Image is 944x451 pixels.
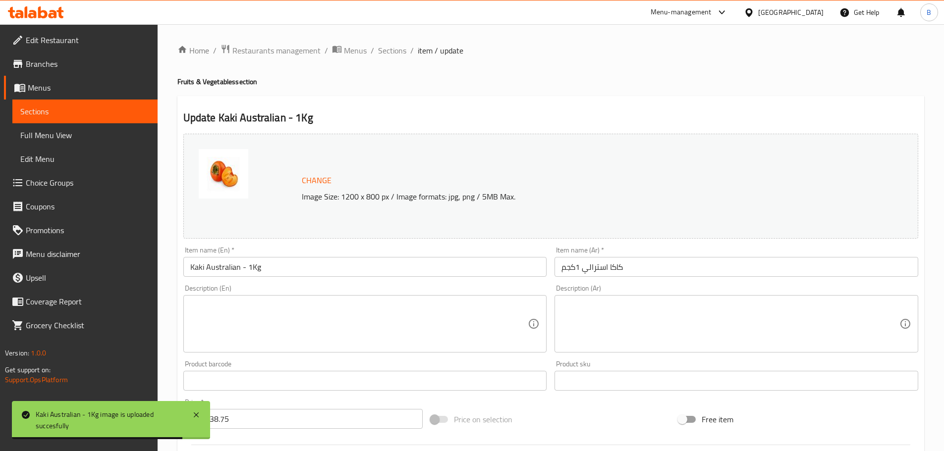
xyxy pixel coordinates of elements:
a: Menus [332,44,367,57]
span: Promotions [26,224,150,236]
li: / [325,45,328,56]
div: [GEOGRAPHIC_DATA] [758,7,824,18]
span: Coverage Report [26,296,150,307]
a: Home [177,45,209,56]
span: item / update [418,45,463,56]
a: Coverage Report [4,290,158,313]
input: Please enter price [210,409,423,429]
p: Image Size: 1200 x 800 px / Image formats: jpg, png / 5MB Max. [298,191,826,202]
span: Change [302,173,332,188]
h2: Update Kaki Australian - 1Kg [183,110,918,125]
div: Menu-management [651,6,712,18]
span: Full Menu View [20,129,150,141]
li: / [213,45,217,56]
span: Sections [20,105,150,117]
span: Choice Groups [26,177,150,189]
a: Sections [12,100,158,123]
span: Menu disclaimer [26,248,150,260]
a: Menu disclaimer [4,242,158,266]
a: Edit Menu [12,147,158,171]
li: / [410,45,414,56]
span: Edit Menu [20,153,150,165]
input: Please enter product sku [555,371,918,391]
span: 1.0.0 [31,347,46,359]
a: Branches [4,52,158,76]
span: Menus [344,45,367,56]
button: Change [298,170,335,191]
a: Edit Restaurant [4,28,158,52]
span: Version: [5,347,29,359]
a: Upsell [4,266,158,290]
a: Promotions [4,218,158,242]
span: Edit Restaurant [26,34,150,46]
a: Coupons [4,195,158,218]
input: Please enter product barcode [183,371,547,391]
span: Restaurants management [232,45,321,56]
a: Restaurants management [221,44,321,57]
a: Support.OpsPlatform [5,373,68,386]
div: Kaki Australian - 1Kg image is uploaded succesfully [36,409,182,431]
a: Choice Groups [4,171,158,195]
span: Get support on: [5,363,51,376]
input: Enter name Ar [555,257,918,277]
span: Branches [26,58,150,70]
h4: Fruits & Vegetables section [177,77,924,87]
nav: breadcrumb [177,44,924,57]
a: Menus [4,76,158,100]
span: Free item [702,413,733,425]
li: / [371,45,374,56]
input: Enter name En [183,257,547,277]
a: Full Menu View [12,123,158,147]
span: Upsell [26,272,150,284]
span: B [927,7,931,18]
span: Grocery Checklist [26,319,150,331]
span: Coupons [26,200,150,212]
a: Grocery Checklist [4,313,158,337]
span: Menus [28,82,150,94]
span: Price on selection [454,413,512,425]
a: Sections [378,45,406,56]
img: Kaki_Australian%E2%94%98%C3%A2%E2%95%AA%C2%BA%E2%94%98%C3%A2%E2%95%AA%C2%BA_%E2%95%AA638924321818... [199,149,248,199]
